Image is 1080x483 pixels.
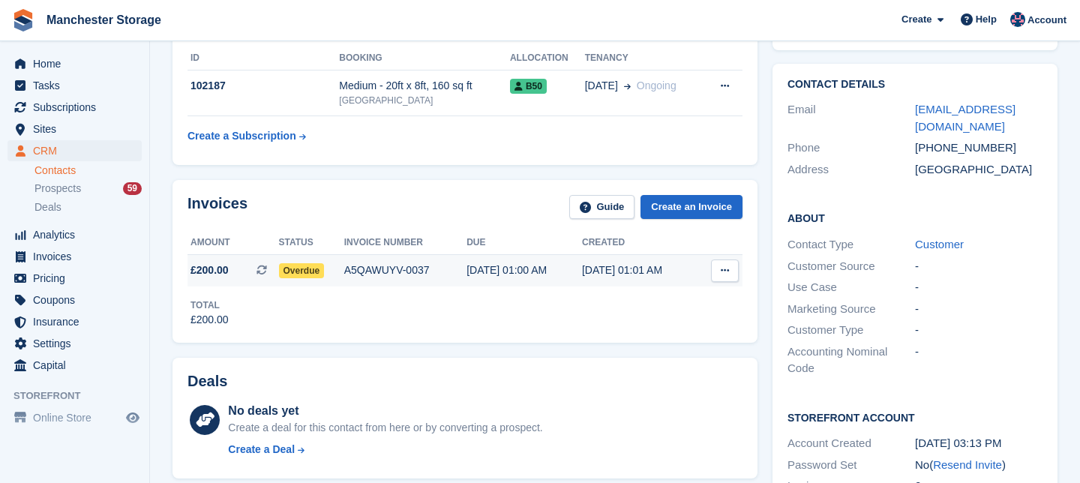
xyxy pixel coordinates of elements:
a: menu [7,118,142,139]
span: ( ) [929,458,1006,471]
div: [GEOGRAPHIC_DATA] [915,161,1042,178]
div: No deals yet [228,402,542,420]
h2: Deals [187,373,227,390]
div: Contact Type [787,236,915,253]
span: Help [976,12,997,27]
a: menu [7,289,142,310]
span: Capital [33,355,123,376]
span: Account [1027,13,1066,28]
div: [DATE] 01:00 AM [466,262,582,278]
div: Total [190,298,229,312]
span: £200.00 [190,262,229,278]
th: Created [582,231,697,255]
span: [DATE] [585,78,618,94]
span: Home [33,53,123,74]
div: - [915,343,1042,377]
a: Deals [34,199,142,215]
a: Prospects 59 [34,181,142,196]
div: A5QAWUYV-0037 [344,262,467,278]
a: menu [7,246,142,267]
div: Medium - 20ft x 8ft, 160 sq ft [339,78,510,94]
span: Settings [33,333,123,354]
div: Customer Source [787,258,915,275]
a: menu [7,333,142,354]
span: Insurance [33,311,123,332]
span: Invoices [33,246,123,267]
span: Analytics [33,224,123,245]
div: - [915,322,1042,339]
div: Create a Subscription [187,128,296,144]
div: - [915,258,1042,275]
h2: About [787,210,1042,225]
a: Guide [569,195,635,220]
div: No [915,457,1042,474]
a: menu [7,75,142,96]
th: Amount [187,231,279,255]
span: Overdue [279,263,325,278]
div: £200.00 [190,312,229,328]
span: Create [901,12,931,27]
div: [GEOGRAPHIC_DATA] [339,94,510,107]
div: Customer Type [787,322,915,339]
div: Account Created [787,435,915,452]
div: Marketing Source [787,301,915,318]
span: CRM [33,140,123,161]
a: Create a Subscription [187,122,306,150]
th: Due [466,231,582,255]
th: Booking [339,46,510,70]
div: Accounting Nominal Code [787,343,915,377]
a: Resend Invite [933,458,1002,471]
th: Tenancy [585,46,703,70]
div: Create a deal for this contact from here or by converting a prospect. [228,420,542,436]
div: Create a Deal [228,442,295,457]
a: Preview store [124,409,142,427]
span: B50 [510,79,547,94]
span: Deals [34,200,61,214]
a: menu [7,97,142,118]
span: Ongoing [637,79,676,91]
span: Storefront [13,388,149,403]
div: Use Case [787,279,915,296]
a: Manchester Storage [40,7,167,32]
div: Phone [787,139,915,157]
a: Create an Invoice [640,195,742,220]
th: ID [187,46,339,70]
div: Email [787,101,915,135]
img: stora-icon-8386f47178a22dfd0bd8f6a31ec36ba5ce8667c1dd55bd0f319d3a0aa187defe.svg [12,9,34,31]
a: menu [7,268,142,289]
a: [EMAIL_ADDRESS][DOMAIN_NAME] [915,103,1015,133]
a: Create a Deal [228,442,542,457]
a: Contacts [34,163,142,178]
span: Subscriptions [33,97,123,118]
a: menu [7,140,142,161]
div: - [915,301,1042,318]
a: menu [7,311,142,332]
div: [PHONE_NUMBER] [915,139,1042,157]
h2: Contact Details [787,79,1042,91]
span: Pricing [33,268,123,289]
h2: Storefront Account [787,409,1042,424]
th: Invoice number [344,231,467,255]
span: Online Store [33,407,123,428]
div: Password Set [787,457,915,474]
span: Sites [33,118,123,139]
a: Customer [915,238,964,250]
a: menu [7,407,142,428]
div: 102187 [187,78,339,94]
span: Prospects [34,181,81,196]
span: Tasks [33,75,123,96]
a: menu [7,53,142,74]
div: 59 [123,182,142,195]
span: Coupons [33,289,123,310]
div: [DATE] 03:13 PM [915,435,1042,452]
th: Allocation [510,46,585,70]
a: menu [7,355,142,376]
div: Address [787,161,915,178]
a: menu [7,224,142,245]
div: [DATE] 01:01 AM [582,262,697,278]
div: - [915,279,1042,296]
th: Status [279,231,344,255]
h2: Invoices [187,195,247,220]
